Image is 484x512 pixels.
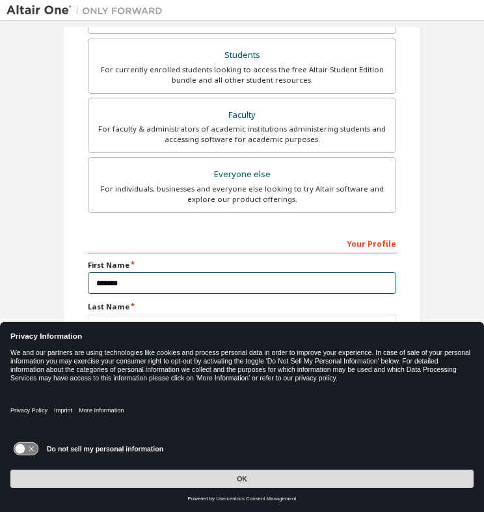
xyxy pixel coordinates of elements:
div: Everyone else [96,165,388,184]
div: For faculty & administrators of academic institutions administering students and accessing softwa... [96,124,388,145]
div: Students [96,46,388,64]
div: Your Profile [88,233,396,253]
label: First Name [88,260,396,270]
div: For currently enrolled students looking to access the free Altair Student Edition bundle and all ... [96,64,388,85]
div: For individuals, businesses and everyone else looking to try Altair software and explore our prod... [96,184,388,205]
label: Last Name [88,302,396,312]
div: Faculty [96,106,388,124]
img: Altair One [7,4,169,17]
